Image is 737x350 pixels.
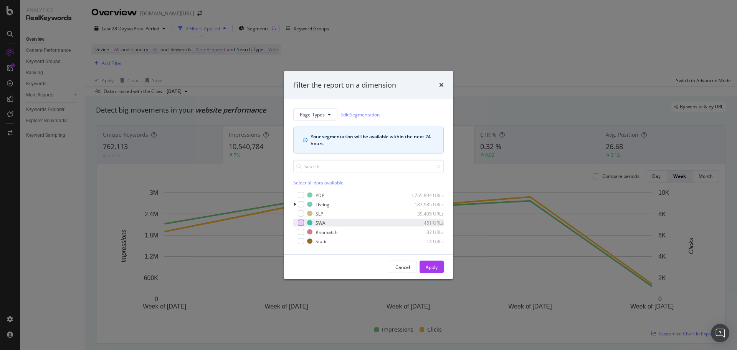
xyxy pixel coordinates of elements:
[439,80,444,90] div: times
[316,219,326,226] div: SWA
[316,238,327,244] div: Static
[311,133,434,147] div: Your segmentation will be available within the next 24 hours
[293,160,444,173] input: Search
[406,210,444,217] div: 39,405 URLs
[293,179,444,186] div: Select all data available
[406,238,444,244] div: 14 URLs
[406,192,444,198] div: 1,765,894 URLs
[316,210,323,217] div: SLP
[284,71,453,279] div: modal
[316,192,324,198] div: PDP
[389,261,416,273] button: Cancel
[406,229,444,235] div: 32 URLs
[300,111,325,118] span: Page-Types
[316,201,329,207] div: Listing
[340,110,380,118] a: Edit Segmentation
[426,264,438,270] div: Apply
[406,201,444,207] div: 183,985 URLs
[293,127,444,154] div: info banner
[406,219,444,226] div: 451 URLs
[293,80,396,90] div: Filter the report on a dimension
[395,264,410,270] div: Cancel
[711,324,729,342] div: Open Intercom Messenger
[293,108,337,121] button: Page-Types
[316,229,337,235] div: #nomatch
[420,261,444,273] button: Apply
